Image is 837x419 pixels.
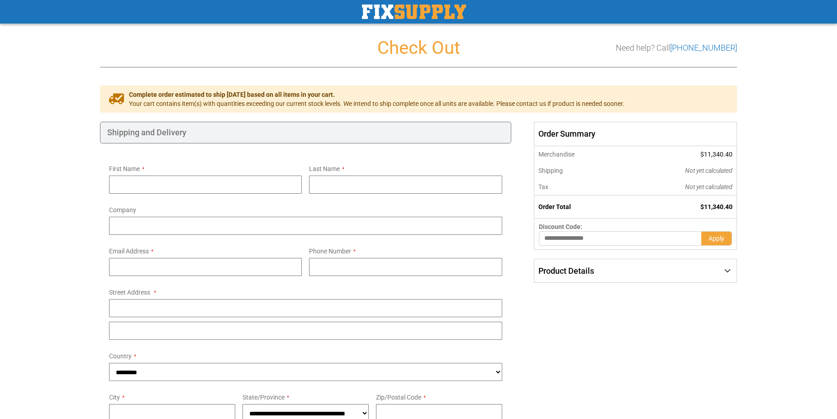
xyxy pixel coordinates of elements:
span: City [109,394,120,401]
span: $11,340.40 [700,203,732,210]
th: Merchandise [534,146,624,162]
span: Company [109,206,136,214]
span: Last Name [309,165,340,172]
strong: Order Total [538,203,571,210]
span: Shipping [538,167,563,174]
h3: Need help? Call [616,43,737,52]
span: State/Province [243,394,285,401]
span: Your cart contains item(s) with quantities exceeding our current stock levels. We intend to ship ... [129,99,624,108]
span: Country [109,352,132,360]
a: [PHONE_NUMBER] [670,43,737,52]
span: Product Details [538,266,594,276]
img: Fix Industrial Supply [362,5,466,19]
span: Discount Code: [539,223,582,230]
h1: Check Out [100,38,737,58]
div: Shipping and Delivery [100,122,511,143]
span: Zip/Postal Code [376,394,421,401]
span: Complete order estimated to ship [DATE] based on all items in your cart. [129,90,624,99]
span: Phone Number [309,248,351,255]
span: Apply [709,235,724,242]
a: store logo [362,5,466,19]
span: $11,340.40 [700,151,732,158]
span: Order Summary [534,122,737,146]
span: First Name [109,165,140,172]
button: Apply [701,231,732,246]
th: Tax [534,179,624,195]
span: Street Address [109,289,150,296]
span: Not yet calculated [685,167,732,174]
span: Not yet calculated [685,183,732,190]
span: Email Address [109,248,149,255]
